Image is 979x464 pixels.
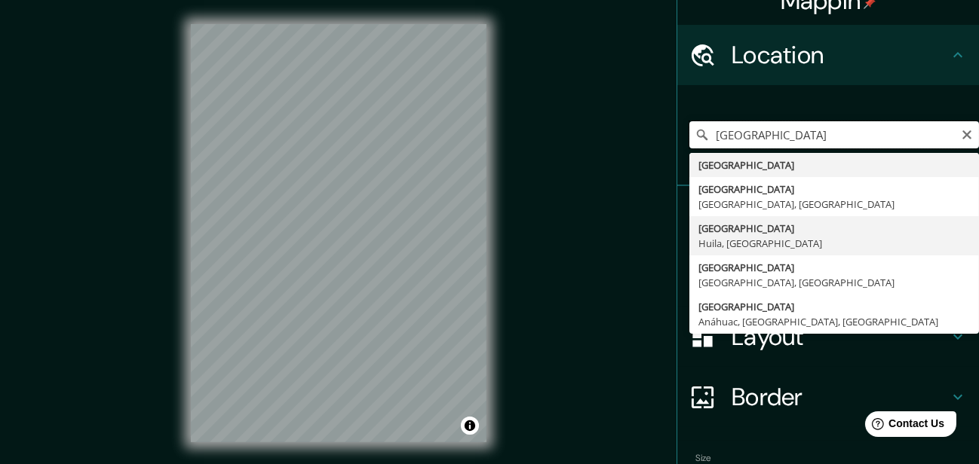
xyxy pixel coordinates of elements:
[677,307,979,367] div: Layout
[698,197,970,212] div: [GEOGRAPHIC_DATA], [GEOGRAPHIC_DATA]
[698,260,970,275] div: [GEOGRAPHIC_DATA]
[191,24,486,442] canvas: Map
[732,40,949,70] h4: Location
[698,157,970,172] div: [GEOGRAPHIC_DATA]
[461,417,479,435] button: Toggle attribution
[677,186,979,246] div: Pins
[698,275,970,290] div: [GEOGRAPHIC_DATA], [GEOGRAPHIC_DATA]
[677,367,979,427] div: Border
[845,405,962,447] iframe: Help widget launcher
[677,246,979,307] div: Style
[698,182,970,197] div: [GEOGRAPHIC_DATA]
[689,121,979,148] input: Pick your city or area
[677,25,979,85] div: Location
[961,127,973,141] button: Clear
[732,322,949,352] h4: Layout
[698,299,970,314] div: [GEOGRAPHIC_DATA]
[698,221,970,236] div: [GEOGRAPHIC_DATA]
[698,314,970,329] div: Anáhuac, [GEOGRAPHIC_DATA], [GEOGRAPHIC_DATA]
[698,236,970,251] div: Huila, [GEOGRAPHIC_DATA]
[732,382,949,412] h4: Border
